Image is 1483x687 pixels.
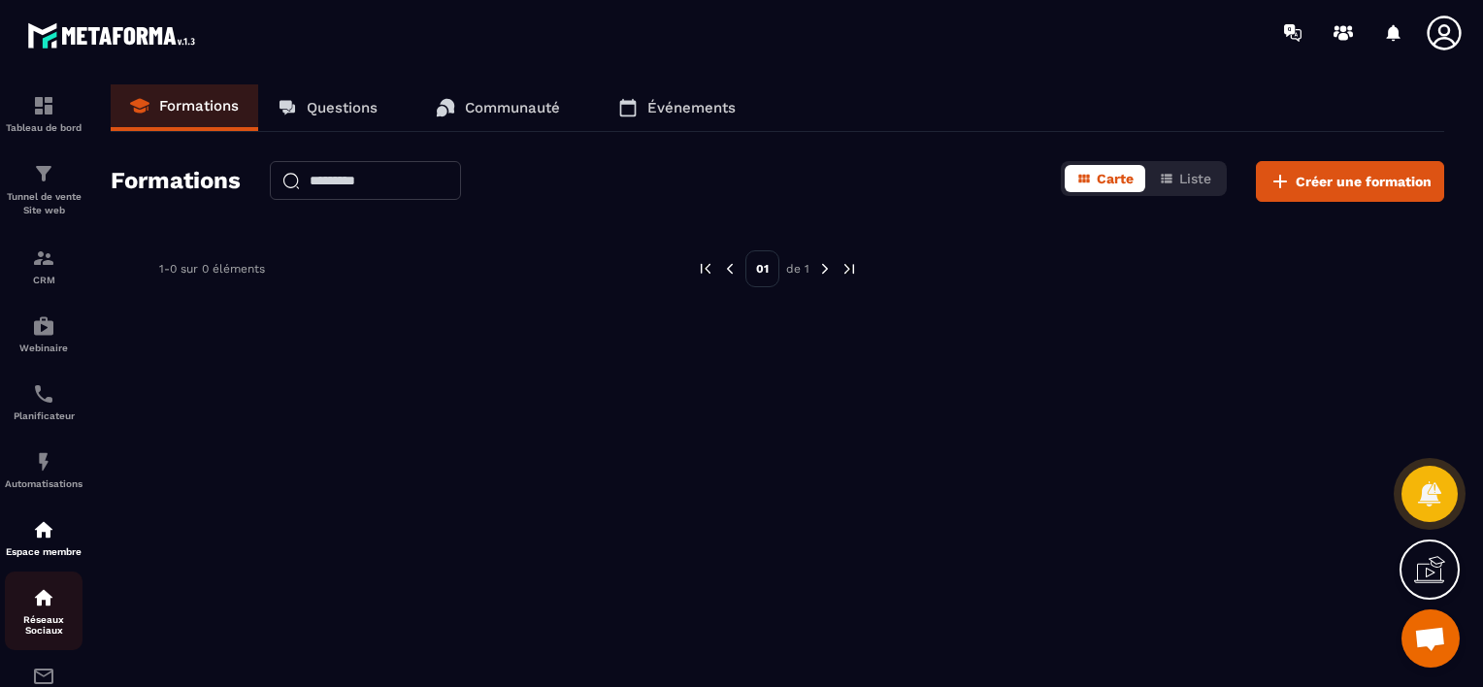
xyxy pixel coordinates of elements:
[465,99,560,116] p: Communauté
[840,260,858,278] img: next
[307,99,378,116] p: Questions
[1401,609,1460,668] div: Ouvrir le chat
[1097,171,1134,186] span: Carte
[1256,161,1444,202] button: Créer une formation
[5,614,82,636] p: Réseaux Sociaux
[111,161,241,202] h2: Formations
[1065,165,1145,192] button: Carte
[721,260,739,278] img: prev
[159,97,239,114] p: Formations
[5,504,82,572] a: automationsautomationsEspace membre
[816,260,834,278] img: next
[32,246,55,270] img: formation
[27,17,202,53] img: logo
[5,478,82,489] p: Automatisations
[5,122,82,133] p: Tableau de bord
[159,262,265,276] p: 1-0 sur 0 éléments
[1296,172,1432,191] span: Créer une formation
[5,300,82,368] a: automationsautomationsWebinaire
[599,84,755,131] a: Événements
[5,546,82,557] p: Espace membre
[1147,165,1223,192] button: Liste
[786,261,809,277] p: de 1
[5,147,82,232] a: formationformationTunnel de vente Site web
[416,84,579,131] a: Communauté
[5,368,82,436] a: schedulerschedulerPlanificateur
[647,99,736,116] p: Événements
[5,572,82,650] a: social-networksocial-networkRéseaux Sociaux
[5,275,82,285] p: CRM
[1179,171,1211,186] span: Liste
[32,94,55,117] img: formation
[111,84,258,131] a: Formations
[5,190,82,217] p: Tunnel de vente Site web
[697,260,714,278] img: prev
[32,450,55,474] img: automations
[32,162,55,185] img: formation
[5,436,82,504] a: automationsautomationsAutomatisations
[5,410,82,421] p: Planificateur
[32,586,55,609] img: social-network
[5,80,82,147] a: formationformationTableau de bord
[258,84,397,131] a: Questions
[745,250,779,287] p: 01
[5,343,82,353] p: Webinaire
[5,232,82,300] a: formationformationCRM
[32,518,55,541] img: automations
[32,382,55,406] img: scheduler
[32,314,55,338] img: automations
